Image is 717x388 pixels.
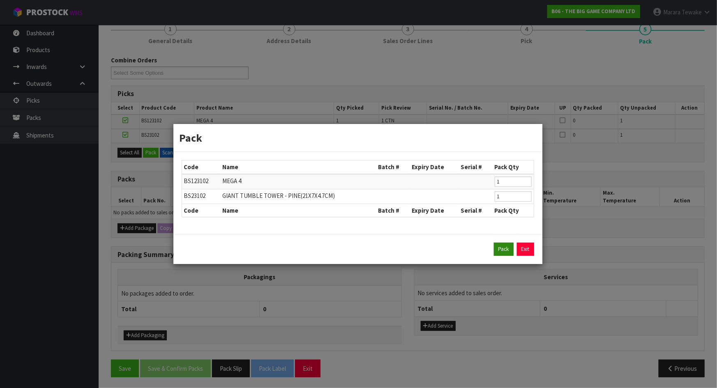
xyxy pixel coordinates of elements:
th: Batch # [376,161,410,174]
th: Code [182,161,220,174]
th: Serial # [459,204,493,217]
th: Expiry Date [410,161,459,174]
a: Exit [517,243,534,256]
th: Serial # [459,161,493,174]
th: Pack Qty [493,161,534,174]
th: Expiry Date [410,204,459,217]
th: Code [182,204,220,217]
span: BS23102 [184,192,206,200]
span: BS123102 [184,177,209,185]
th: Batch # [376,204,410,217]
th: Name [220,161,376,174]
button: Pack [494,243,514,256]
span: MEGA 4 [222,177,241,185]
th: Pack Qty [493,204,534,217]
th: Name [220,204,376,217]
span: GIANT TUMBLE TOWER - PINE(21X7X4.7CM) [222,192,335,200]
h3: Pack [180,130,536,145]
